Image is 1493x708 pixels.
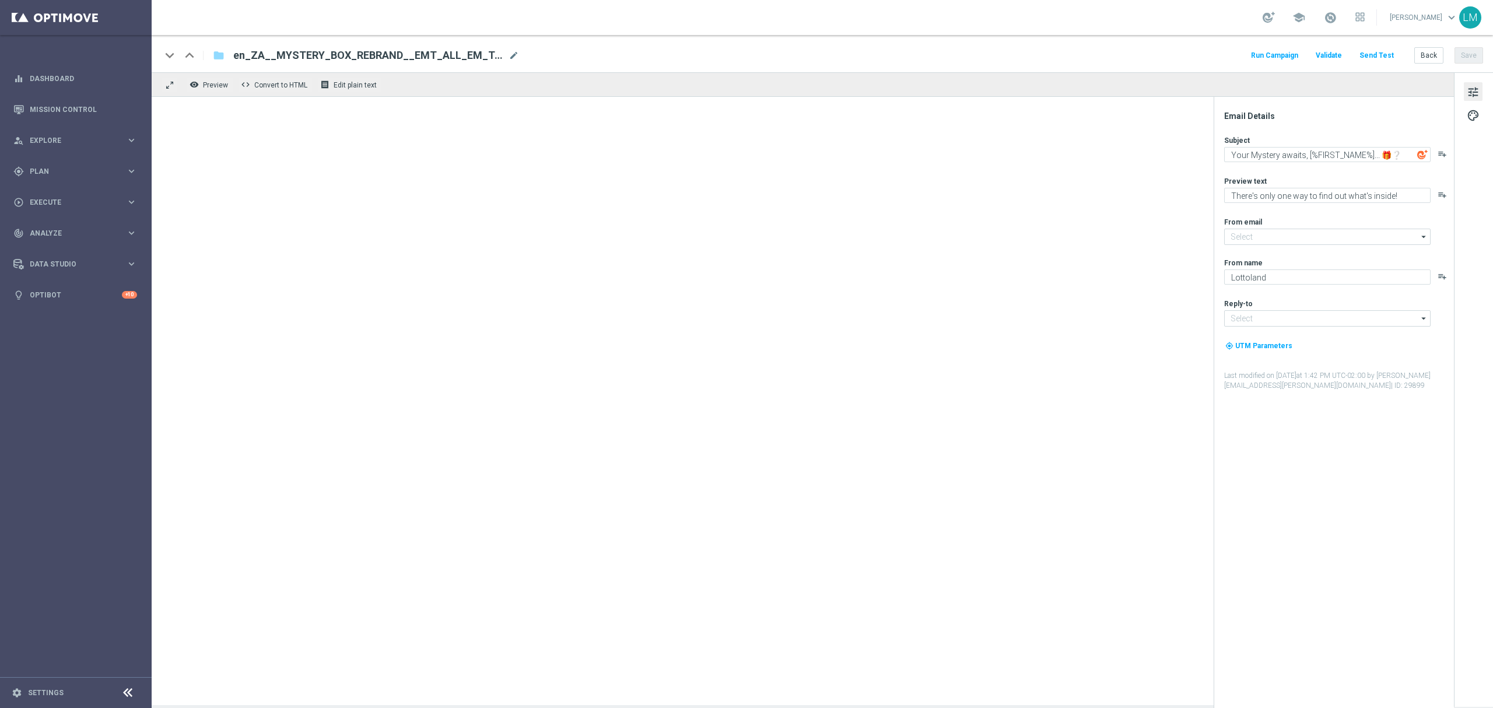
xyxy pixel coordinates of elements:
input: Select [1224,310,1431,327]
button: Validate [1314,48,1344,64]
button: Send Test [1358,48,1396,64]
img: optiGenie.svg [1417,149,1428,160]
button: tune [1464,82,1483,101]
i: arrow_drop_down [1418,229,1430,244]
div: Email Details [1224,111,1453,121]
div: LM [1459,6,1481,29]
button: playlist_add [1438,149,1447,159]
button: play_circle_outline Execute keyboard_arrow_right [13,198,138,207]
button: Mission Control [13,105,138,114]
span: UTM Parameters [1235,342,1292,350]
button: remove_red_eye Preview [187,77,233,92]
i: receipt [320,80,330,89]
button: Run Campaign [1249,48,1300,64]
label: Reply-to [1224,299,1253,309]
span: Explore [30,137,126,144]
button: playlist_add [1438,190,1447,199]
label: Subject [1224,136,1250,145]
button: palette [1464,106,1483,124]
button: person_search Explore keyboard_arrow_right [13,136,138,145]
a: Dashboard [30,63,137,94]
a: Optibot [30,279,122,310]
button: Data Studio keyboard_arrow_right [13,260,138,269]
i: keyboard_arrow_right [126,197,137,208]
span: Validate [1316,51,1342,59]
div: Explore [13,135,126,146]
i: keyboard_arrow_right [126,166,137,177]
i: lightbulb [13,290,24,300]
i: track_changes [13,228,24,239]
button: Back [1414,47,1443,64]
span: Edit plain text [334,81,377,89]
button: gps_fixed Plan keyboard_arrow_right [13,167,138,176]
div: +10 [122,291,137,299]
label: From name [1224,258,1263,268]
span: | ID: 29899 [1391,381,1425,390]
div: Optibot [13,279,137,310]
span: Analyze [30,230,126,237]
label: From email [1224,218,1262,227]
button: equalizer Dashboard [13,74,138,83]
span: tune [1467,85,1480,100]
button: code Convert to HTML [238,77,313,92]
button: track_changes Analyze keyboard_arrow_right [13,229,138,238]
i: gps_fixed [13,166,24,177]
i: play_circle_outline [13,197,24,208]
span: code [241,80,250,89]
button: receipt Edit plain text [317,77,382,92]
span: Execute [30,199,126,206]
i: arrow_drop_down [1418,311,1430,326]
span: school [1292,11,1305,24]
div: Plan [13,166,126,177]
i: settings [12,688,22,698]
span: keyboard_arrow_down [1445,11,1458,24]
a: Settings [28,689,64,696]
i: folder [213,48,225,62]
span: Data Studio [30,261,126,268]
button: my_location UTM Parameters [1224,339,1294,352]
a: Mission Control [30,94,137,125]
i: keyboard_arrow_right [126,227,137,239]
span: Preview [203,81,228,89]
span: palette [1467,108,1480,123]
i: keyboard_arrow_right [126,258,137,269]
div: Analyze [13,228,126,239]
span: mode_edit [509,50,519,61]
button: lightbulb Optibot +10 [13,290,138,300]
i: equalizer [13,73,24,84]
button: folder [212,46,226,65]
div: Dashboard [13,63,137,94]
input: Select [1224,229,1431,245]
button: Save [1455,47,1483,64]
label: Last modified on [DATE] at 1:42 PM UTC-02:00 by [PERSON_NAME][EMAIL_ADDRESS][PERSON_NAME][DOMAIN_... [1224,371,1453,391]
div: Mission Control [13,94,137,125]
i: remove_red_eye [190,80,199,89]
i: keyboard_arrow_right [126,135,137,146]
label: Preview text [1224,177,1267,186]
div: Execute [13,197,126,208]
a: [PERSON_NAME]keyboard_arrow_down [1389,9,1459,26]
div: Data Studio [13,259,126,269]
span: en_ZA__MYSTERY_BOX_REBRAND__EMT_ALL_EM_TAC_LT [233,48,504,62]
span: Plan [30,168,126,175]
span: Convert to HTML [254,81,307,89]
i: my_location [1225,342,1233,350]
i: person_search [13,135,24,146]
button: playlist_add [1438,272,1447,281]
